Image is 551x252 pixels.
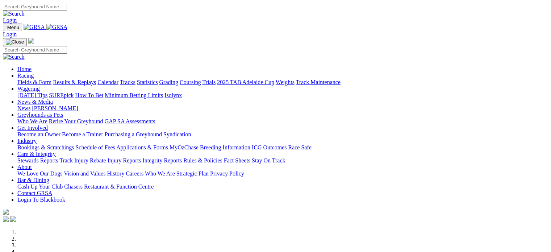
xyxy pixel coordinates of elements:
a: Applications & Forms [116,144,168,150]
input: Search [3,46,67,54]
a: Retire Your Greyhound [49,118,103,124]
div: Greyhounds as Pets [17,118,548,125]
a: Fields & Form [17,79,51,85]
a: Weights [276,79,295,85]
a: GAP SA Assessments [105,118,155,124]
a: Privacy Policy [210,170,244,177]
button: Toggle navigation [3,24,22,31]
a: Minimum Betting Limits [105,92,163,98]
a: Care & Integrity [17,151,56,157]
div: Wagering [17,92,548,99]
a: Coursing [180,79,201,85]
a: Track Maintenance [296,79,341,85]
a: [DATE] Tips [17,92,47,98]
a: Stay On Track [252,157,285,164]
a: Trials [202,79,216,85]
a: Chasers Restaurant & Function Centre [64,183,154,190]
a: Integrity Reports [142,157,182,164]
a: Injury Reports [107,157,141,164]
div: News & Media [17,105,548,112]
a: News & Media [17,99,53,105]
a: Breeding Information [200,144,250,150]
a: Bar & Dining [17,177,49,183]
a: Track Injury Rebate [59,157,106,164]
a: Strategic Plan [176,170,209,177]
a: News [17,105,30,111]
a: Vision and Values [64,170,105,177]
div: Care & Integrity [17,157,548,164]
a: Fact Sheets [224,157,250,164]
a: Home [17,66,32,72]
a: SUREpick [49,92,74,98]
a: Racing [17,73,34,79]
a: Who We Are [145,170,175,177]
img: Search [3,54,25,60]
a: About [17,164,32,170]
div: Industry [17,144,548,151]
button: Toggle navigation [3,38,27,46]
a: Industry [17,138,37,144]
a: Isolynx [164,92,182,98]
a: 2025 TAB Adelaide Cup [217,79,274,85]
a: MyOzChase [170,144,199,150]
a: Rules & Policies [183,157,222,164]
a: Contact GRSA [17,190,52,196]
a: Race Safe [288,144,311,150]
a: Login [3,17,17,23]
input: Search [3,3,67,11]
img: twitter.svg [10,216,16,222]
a: Stewards Reports [17,157,58,164]
div: About [17,170,548,177]
a: Calendar [97,79,118,85]
a: Who We Are [17,118,47,124]
div: Bar & Dining [17,183,548,190]
a: Become an Owner [17,131,60,137]
a: Tracks [120,79,135,85]
a: Greyhounds as Pets [17,112,63,118]
a: We Love Our Dogs [17,170,62,177]
a: Get Involved [17,125,48,131]
a: ICG Outcomes [252,144,287,150]
a: Login To Blackbook [17,197,65,203]
div: Racing [17,79,548,86]
img: logo-grsa-white.png [3,209,9,215]
a: Become a Trainer [62,131,103,137]
a: Syndication [163,131,191,137]
img: logo-grsa-white.png [28,38,34,44]
a: [PERSON_NAME] [32,105,78,111]
a: Cash Up Your Club [17,183,63,190]
div: Get Involved [17,131,548,138]
span: Menu [7,25,19,30]
img: Close [6,39,24,45]
a: Careers [126,170,143,177]
img: GRSA [24,24,45,30]
a: Purchasing a Greyhound [105,131,162,137]
a: Wagering [17,86,40,92]
a: How To Bet [75,92,104,98]
img: Search [3,11,25,17]
a: Bookings & Scratchings [17,144,74,150]
img: facebook.svg [3,216,9,222]
img: GRSA [46,24,68,30]
a: History [107,170,124,177]
a: Login [3,31,17,37]
a: Statistics [137,79,158,85]
a: Grading [159,79,178,85]
a: Results & Replays [53,79,96,85]
a: Schedule of Fees [75,144,115,150]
